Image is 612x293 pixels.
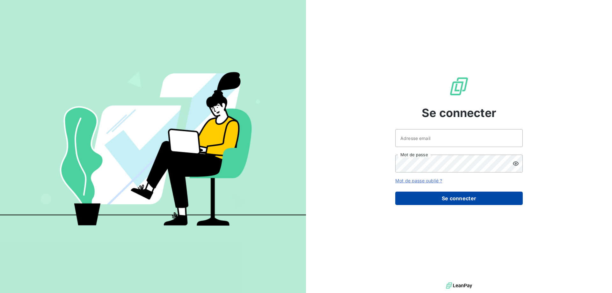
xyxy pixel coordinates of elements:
[446,281,472,290] img: logo
[449,76,469,97] img: Logo LeanPay
[395,192,523,205] button: Se connecter
[395,129,523,147] input: placeholder
[422,104,496,121] span: Se connecter
[395,178,442,183] a: Mot de passe oublié ?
